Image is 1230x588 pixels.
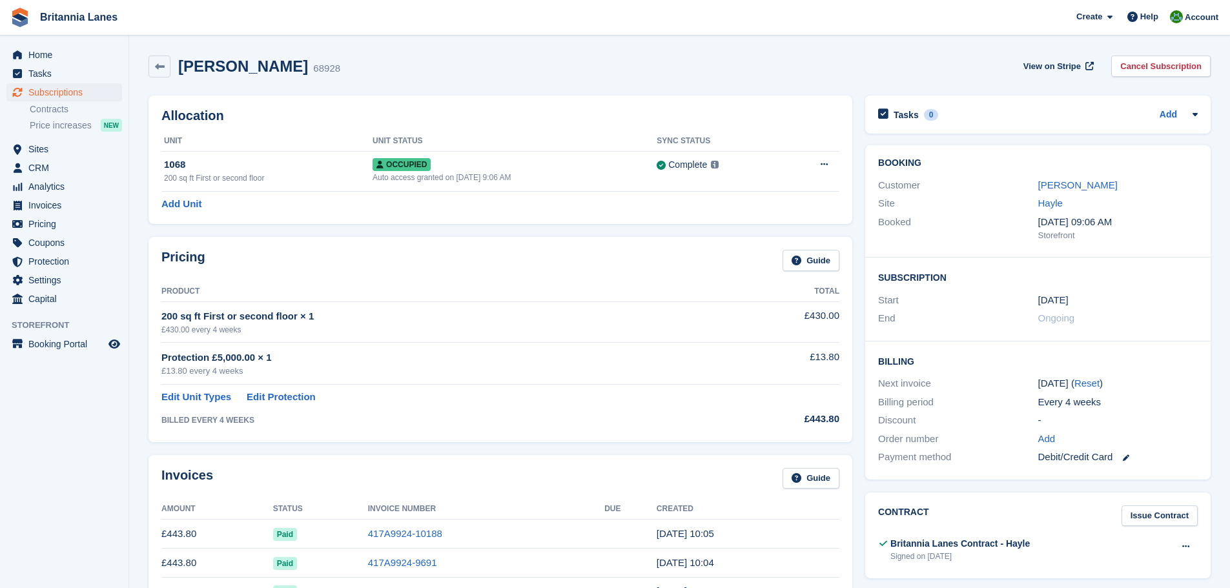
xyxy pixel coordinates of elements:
[28,335,106,353] span: Booking Portal
[161,499,273,520] th: Amount
[1185,11,1218,24] span: Account
[878,293,1038,308] div: Start
[30,118,122,132] a: Price increases NEW
[28,46,106,64] span: Home
[28,290,106,308] span: Capital
[668,158,707,172] div: Complete
[6,335,122,353] a: menu
[28,140,106,158] span: Sites
[1038,198,1063,208] a: Hayle
[878,376,1038,391] div: Next invoice
[6,83,122,101] a: menu
[1038,312,1075,323] span: Ongoing
[878,311,1038,326] div: End
[1170,10,1183,23] img: Matt Lane
[247,390,316,405] a: Edit Protection
[1140,10,1158,23] span: Help
[6,159,122,177] a: menu
[161,549,273,578] td: £443.80
[368,528,442,539] a: 417A9924-10188
[161,520,273,549] td: £443.80
[273,528,297,541] span: Paid
[1038,413,1198,428] div: -
[714,281,839,302] th: Total
[890,537,1030,551] div: Britannia Lanes Contract - Hayle
[164,172,373,184] div: 200 sq ft First or second floor
[1074,378,1100,389] a: Reset
[313,61,340,76] div: 68928
[878,354,1198,367] h2: Billing
[878,432,1038,447] div: Order number
[878,196,1038,211] div: Site
[1023,60,1081,73] span: View on Stripe
[1038,376,1198,391] div: [DATE] ( )
[6,271,122,289] a: menu
[1018,56,1096,77] a: View on Stripe
[28,177,106,196] span: Analytics
[714,301,839,342] td: £430.00
[1111,56,1211,77] a: Cancel Subscription
[28,65,106,83] span: Tasks
[711,161,719,168] img: icon-info-grey-7440780725fd019a000dd9b08b2336e03edf1995a4989e88bcd33f0948082b44.svg
[178,57,308,75] h2: [PERSON_NAME]
[1076,10,1102,23] span: Create
[6,290,122,308] a: menu
[924,109,939,121] div: 0
[28,271,106,289] span: Settings
[878,450,1038,465] div: Payment method
[1038,395,1198,410] div: Every 4 weeks
[6,46,122,64] a: menu
[161,365,714,378] div: £13.80 every 4 weeks
[12,319,128,332] span: Storefront
[714,343,839,385] td: £13.80
[373,131,657,152] th: Unit Status
[894,109,919,121] h2: Tasks
[28,159,106,177] span: CRM
[164,157,373,172] div: 1068
[107,336,122,352] a: Preview store
[1038,293,1069,308] time: 2025-01-15 01:00:00 UTC
[161,414,714,426] div: BILLED EVERY 4 WEEKS
[373,172,657,183] div: Auto access granted on [DATE] 9:06 AM
[10,8,30,27] img: stora-icon-8386f47178a22dfd0bd8f6a31ec36ba5ce8667c1dd55bd0f319d3a0aa187defe.svg
[30,119,92,132] span: Price increases
[30,103,122,116] a: Contracts
[6,234,122,252] a: menu
[28,252,106,270] span: Protection
[657,131,784,152] th: Sync Status
[368,499,604,520] th: Invoice Number
[6,65,122,83] a: menu
[878,215,1038,242] div: Booked
[273,557,297,570] span: Paid
[161,131,373,152] th: Unit
[878,413,1038,428] div: Discount
[161,468,213,489] h2: Invoices
[878,158,1198,168] h2: Booking
[28,83,106,101] span: Subscriptions
[28,215,106,233] span: Pricing
[6,252,122,270] a: menu
[161,281,714,302] th: Product
[1122,505,1198,527] a: Issue Contract
[161,108,839,123] h2: Allocation
[878,178,1038,193] div: Customer
[714,412,839,427] div: £443.80
[783,250,839,271] a: Guide
[657,499,839,520] th: Created
[161,197,201,212] a: Add Unit
[161,250,205,271] h2: Pricing
[1038,179,1118,190] a: [PERSON_NAME]
[161,390,231,405] a: Edit Unit Types
[1038,229,1198,242] div: Storefront
[783,468,839,489] a: Guide
[6,215,122,233] a: menu
[6,140,122,158] a: menu
[1038,215,1198,230] div: [DATE] 09:06 AM
[161,324,714,336] div: £430.00 every 4 weeks
[161,350,714,365] div: Protection £5,000.00 × 1
[878,270,1198,283] h2: Subscription
[273,499,368,520] th: Status
[878,395,1038,410] div: Billing period
[28,234,106,252] span: Coupons
[604,499,657,520] th: Due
